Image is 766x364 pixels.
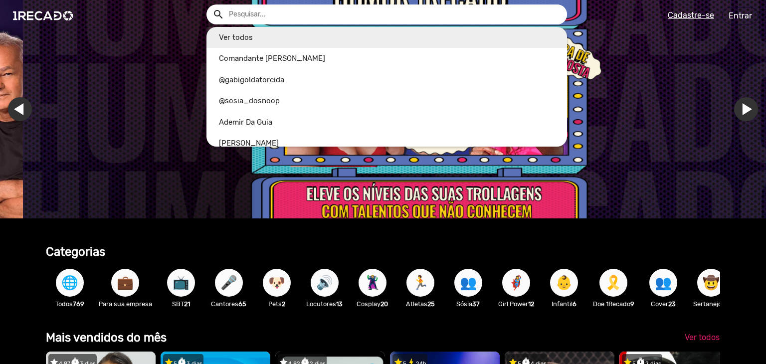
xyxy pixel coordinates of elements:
[206,27,567,48] a: Ver todos
[221,4,567,24] input: Pesquisar...
[209,5,226,22] button: Example home icon
[206,112,567,133] a: Ademir Da Guia
[212,8,224,20] mat-icon: Example home icon
[206,90,567,112] a: @sosia_dosnoop
[206,133,567,154] a: [PERSON_NAME]
[206,69,567,91] a: @gabigoldatorcida
[206,48,567,69] a: Comandante [PERSON_NAME]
